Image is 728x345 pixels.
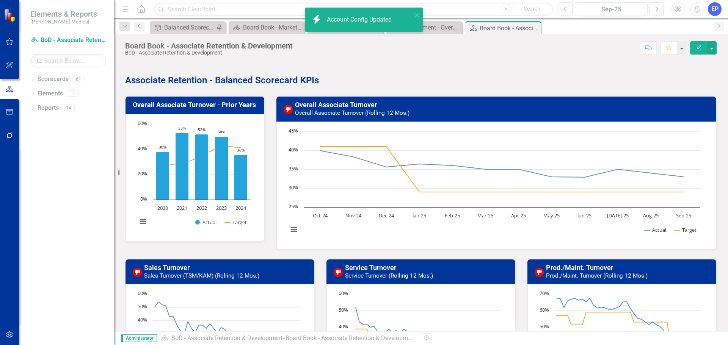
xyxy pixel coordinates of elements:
div: 61 [72,76,85,83]
div: Account Config Updated [327,16,394,24]
text: Sep-25 [676,212,691,219]
div: Board Book - Marketing [243,23,303,32]
path: 2020, 38. Actual. [156,151,169,200]
text: Apr-25 [511,212,526,219]
text: 36% [237,147,245,153]
text: Nov-24 [345,212,361,219]
div: Board Book - Associate Retention & Development [286,334,416,342]
text: 60% [540,306,549,313]
span: Search [524,6,540,12]
path: 2022, 51.7. Actual. [195,134,209,200]
g: Actual, series 1 of 2. Bar series with 5 bars. [156,133,248,200]
img: Below Target [284,105,293,114]
text: 70% [540,290,549,297]
text: 50% [339,306,348,313]
strong: Associate Retention - Balanced Scorecard KPIs [125,75,319,86]
a: Board Book - Marketing [231,23,303,32]
text: 50% [540,323,549,330]
text: 60% [339,290,348,297]
path: 2021, 53. Actual. [176,133,189,200]
small: Sales Turnover (TSM/KAM) (Rolling 12 Mos.) [144,272,259,279]
small: Overall Associate Turnover (Rolling 12 Mos.) [295,109,409,116]
text: Mar-25 [477,212,493,219]
div: » [161,334,415,343]
text: 60% [138,120,147,126]
div: Chart. Highcharts interactive chart. [133,120,256,234]
a: Scorecards [38,75,69,84]
button: View chart menu, Chart [138,217,148,227]
img: Below Target [535,268,544,277]
div: Chart. Highcharts interactive chart. [284,128,709,241]
a: Elements [38,89,63,98]
svg: Interactive chart [133,120,254,234]
text: 60% [138,290,147,297]
button: Show Actual [195,219,217,226]
button: Sep-25 [575,2,648,16]
a: Sales Turnover [144,264,190,272]
svg: Interactive chart [284,128,704,241]
input: Search ClearPoint... [154,3,553,16]
text: 50% [218,129,225,134]
text: 53% [178,125,186,131]
a: Balanced Scorecard (Daily Huddle) [152,23,214,32]
a: BoD - Associate Retention & Development [30,36,106,45]
small: [PERSON_NAME] Medical [30,19,97,25]
text: 0% [140,195,147,202]
text: 40% [339,323,348,330]
text: May-25 [543,212,560,219]
small: Service Turnover (Rolling 12 Mos.) [345,272,433,279]
button: Show Actual [645,226,666,233]
text: [DATE]-25 [607,212,628,219]
a: Overall Associate Turnover [295,101,377,109]
button: close [415,11,420,19]
text: 2023 [216,205,227,211]
text: 2021 [177,205,187,211]
text: 2020 [157,205,168,211]
button: View chart menu, Chart [289,224,299,235]
div: Sep-25 [577,5,645,14]
path: 2023, 49.9. Actual. [215,136,228,200]
text: 2024 [235,205,246,211]
div: Board Book - Associate Retention & Development [480,23,539,33]
div: BoD - Associate Retention & Development [125,50,293,56]
button: Show Target [675,226,697,233]
text: 38% [159,144,166,150]
text: 2022 [196,205,207,211]
text: 40% [138,316,147,323]
a: Reports [38,104,59,112]
div: Development - Overview Dashboard [401,23,460,32]
input: Search Below... [30,54,106,67]
div: Board Book - Associate Retention & Development [125,42,293,50]
text: Jan-25 [412,212,426,219]
text: Feb-25 [445,212,460,219]
div: Balanced Scorecard (Daily Huddle) [164,23,214,32]
text: 35% [289,165,298,172]
button: EP [708,2,722,16]
a: Prod./Maint. Turnover [546,264,613,272]
text: 30% [138,329,147,336]
text: 20% [138,170,147,177]
text: Jun-25 [577,212,591,219]
text: 50% [138,303,147,310]
a: BoD - Associate Retention & Development [171,334,282,342]
text: 30% [289,184,298,191]
span: Elements & Reports [30,9,97,19]
text: 40% [138,145,147,152]
img: Below Target [133,268,142,277]
img: Below Target [334,268,343,277]
text: Aug-25 [643,212,658,219]
text: 52% [198,127,206,132]
div: 14 [63,105,75,111]
text: 25% [289,203,298,210]
text: 40% [289,146,298,153]
h3: Overall Associate Turnover - Prior Years [133,101,260,109]
small: Prod./Maint. Turnover (Rolling 12 Mos.) [546,272,648,279]
button: Search [513,4,551,14]
text: Oct-24 [313,212,328,219]
text: Dec-24 [378,212,394,219]
path: 2024, 35.6. Actual. [234,155,248,200]
button: Show Target [225,219,247,226]
span: Administrator [121,334,157,342]
div: 1 [67,91,79,97]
